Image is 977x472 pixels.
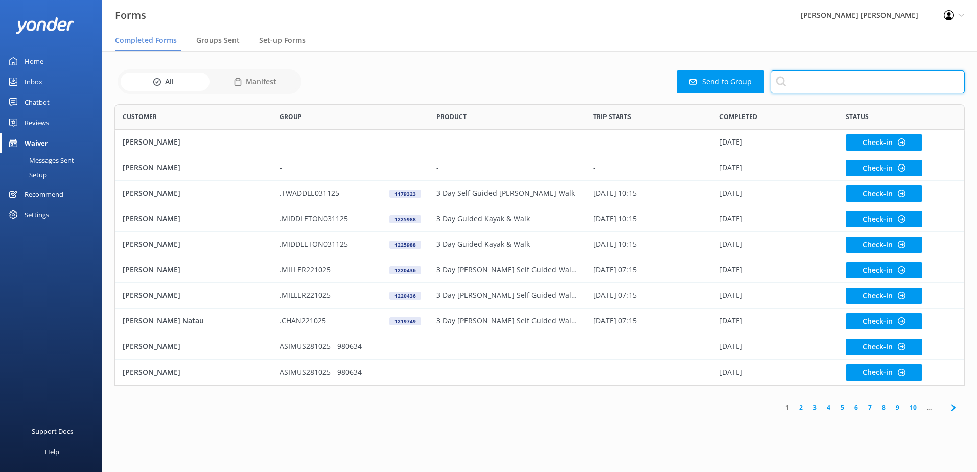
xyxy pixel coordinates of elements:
div: row [114,360,965,385]
a: 10 [904,403,922,412]
p: [DATE] 10:15 [593,187,637,199]
p: [DATE] [719,136,742,148]
p: [PERSON_NAME] [123,187,180,199]
span: Status [846,112,869,122]
p: [PERSON_NAME] [123,341,180,352]
p: [PERSON_NAME] [123,367,180,378]
p: [PERSON_NAME] [123,264,180,275]
p: - [280,162,282,173]
p: 3 Day Self Guided [PERSON_NAME] Walk [436,187,575,199]
p: .MILLER221025 [280,264,331,275]
p: [DATE] 10:15 [593,239,637,250]
button: Check-in [846,262,922,278]
button: Send to Group [677,70,764,93]
div: Inbox [25,72,42,92]
div: 1220436 [389,292,421,300]
p: - [593,136,596,148]
a: 1 [780,403,794,412]
p: - [436,341,439,352]
div: 1225988 [389,241,421,249]
button: Check-in [846,288,922,304]
a: 8 [877,403,891,412]
span: Set-up Forms [259,35,306,45]
div: row [114,334,965,360]
h3: Forms [115,7,146,23]
p: [PERSON_NAME] [123,239,180,250]
span: Completed Forms [115,35,177,45]
p: [PERSON_NAME] Natau [123,315,204,326]
p: [PERSON_NAME] [123,213,180,224]
div: 1219749 [389,317,421,325]
p: 3 Day Guided Kayak & Walk [436,239,530,250]
div: row [114,257,965,283]
p: [PERSON_NAME] [123,162,180,173]
p: [DATE] [719,315,742,326]
p: [DATE] 07:15 [593,290,637,301]
span: Groups Sent [196,35,240,45]
p: [DATE] [719,367,742,378]
p: [DATE] 07:15 [593,315,637,326]
p: .TWADDLE031125 [280,187,339,199]
p: [DATE] [719,187,742,199]
p: [DATE] [719,290,742,301]
span: Trip starts [593,112,631,122]
button: Check-in [846,339,922,355]
div: Recommend [25,184,63,204]
p: - [593,162,596,173]
div: Home [25,51,43,72]
a: Messages Sent [6,153,102,168]
span: Customer [123,112,157,122]
p: - [593,341,596,352]
p: .MIDDLETON031125 [280,213,348,224]
div: Messages Sent [6,153,74,168]
span: Completed [719,112,757,122]
div: row [114,232,965,257]
div: row [114,283,965,309]
span: ... [922,403,937,412]
a: 2 [794,403,808,412]
div: row [114,206,965,232]
div: Setup [6,168,47,182]
span: Group [280,112,302,122]
div: 1179323 [389,190,421,198]
p: [DATE] 07:15 [593,264,637,275]
span: Product [436,112,467,122]
a: 6 [849,403,863,412]
button: Check-in [846,134,922,151]
p: [PERSON_NAME] [123,290,180,301]
p: [DATE] [719,162,742,173]
div: row [114,181,965,206]
p: - [436,367,439,378]
div: Chatbot [25,92,50,112]
div: grid [114,130,965,385]
div: 1225988 [389,215,421,223]
p: 3 Day [PERSON_NAME] Self Guided Walk (Wednesdays)-HOT DEAL [436,315,578,326]
p: [DATE] [719,264,742,275]
div: Support Docs [32,421,73,441]
button: Check-in [846,237,922,253]
img: yonder-white-logo.png [15,17,74,34]
p: 3 Day [PERSON_NAME] Self Guided Walk (Wednesdays)-HOT DEAL [436,264,578,275]
button: Check-in [846,211,922,227]
p: [DATE] [719,213,742,224]
p: 3 Day [PERSON_NAME] Self Guided Walk (Wednesdays)-HOT DEAL [436,290,578,301]
button: Check-in [846,160,922,176]
a: 3 [808,403,822,412]
a: 5 [835,403,849,412]
p: - [436,162,439,173]
p: [DATE] [719,341,742,352]
p: - [593,367,596,378]
div: row [114,309,965,334]
a: 9 [891,403,904,412]
p: ASIMUS281025 - 980634 [280,367,362,378]
button: Check-in [846,364,922,381]
button: Check-in [846,313,922,329]
p: [DATE] [719,239,742,250]
p: [DATE] 10:15 [593,213,637,224]
div: row [114,155,965,181]
a: 4 [822,403,835,412]
a: 7 [863,403,877,412]
p: ASIMUS281025 - 980634 [280,341,362,352]
p: 3 Day Guided Kayak & Walk [436,213,530,224]
div: Waiver [25,133,48,153]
